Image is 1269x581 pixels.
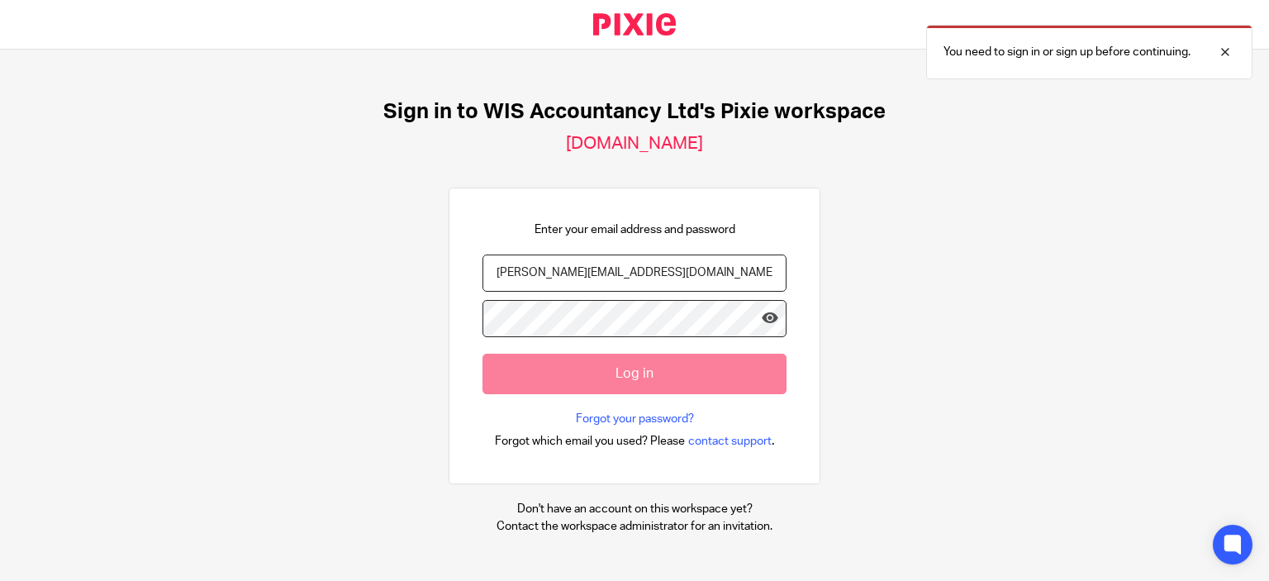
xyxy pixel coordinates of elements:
span: contact support [688,433,772,450]
input: name@example.com [482,255,787,292]
input: Log in [482,354,787,394]
p: Contact the workspace administrator for an invitation. [497,518,772,535]
a: Forgot your password? [576,411,694,427]
span: Forgot which email you used? Please [495,433,685,450]
div: . [495,431,775,450]
p: Don't have an account on this workspace yet? [497,501,772,517]
p: You need to sign in or sign up before continuing. [943,44,1191,60]
p: Enter your email address and password [535,221,735,238]
h2: [DOMAIN_NAME] [566,133,703,155]
h1: Sign in to WIS Accountancy Ltd's Pixie workspace [383,99,886,125]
